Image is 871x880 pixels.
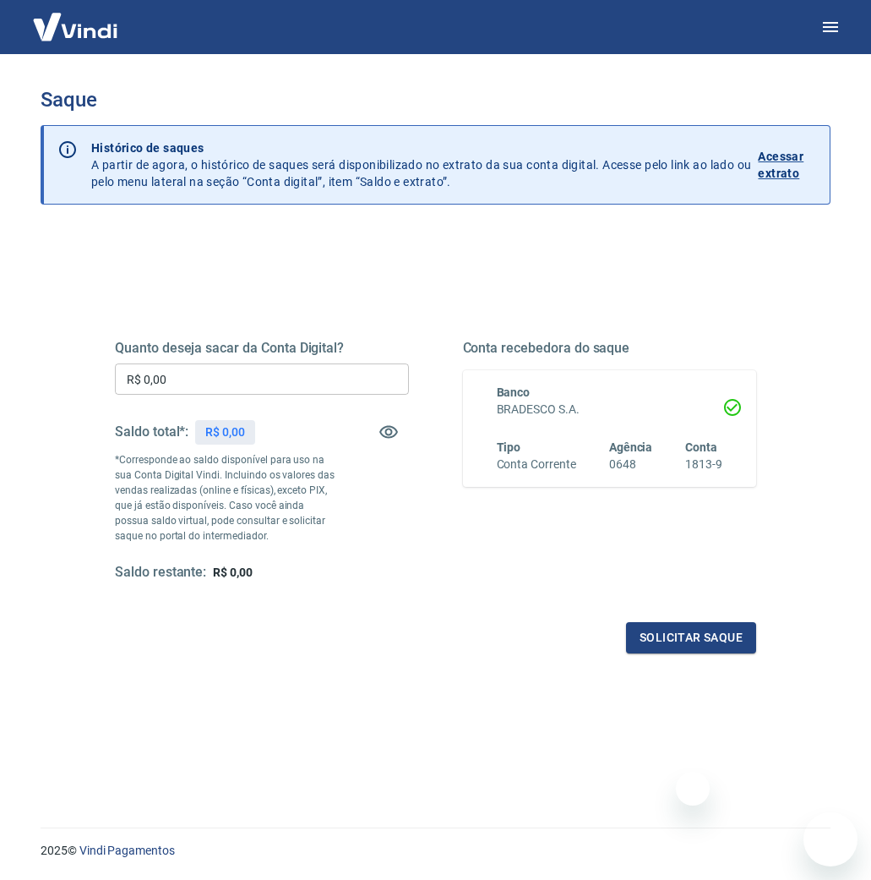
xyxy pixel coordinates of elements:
[676,772,710,806] iframe: Fechar mensagem
[758,139,816,190] a: Acessar extrato
[41,842,830,860] p: 2025 ©
[115,564,206,582] h5: Saldo restante:
[685,456,722,473] h6: 1813-9
[497,385,531,399] span: Banco
[115,452,335,544] p: *Corresponde ao saldo disponível para uso na sua Conta Digital Vindi. Incluindo os valores das ve...
[758,148,816,182] p: Acessar extrato
[41,88,830,112] h3: Saque
[79,844,175,857] a: Vindi Pagamentos
[685,440,717,454] span: Conta
[91,139,751,190] p: A partir de agora, o histórico de saques será disponibilizado no extrato da sua conta digital. Ac...
[497,456,576,473] h6: Conta Corrente
[213,566,253,579] span: R$ 0,00
[497,440,521,454] span: Tipo
[115,340,409,357] h5: Quanto deseja sacar da Conta Digital?
[20,1,130,52] img: Vindi
[91,139,751,156] p: Histórico de saques
[609,440,653,454] span: Agência
[609,456,653,473] h6: 0648
[626,622,756,653] button: Solicitar saque
[463,340,757,357] h5: Conta recebedora do saque
[497,401,723,418] h6: BRADESCO S.A.
[803,812,857,866] iframe: Botão para abrir a janela de mensagens
[205,424,245,441] p: R$ 0,00
[115,424,188,440] h5: Saldo total*:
